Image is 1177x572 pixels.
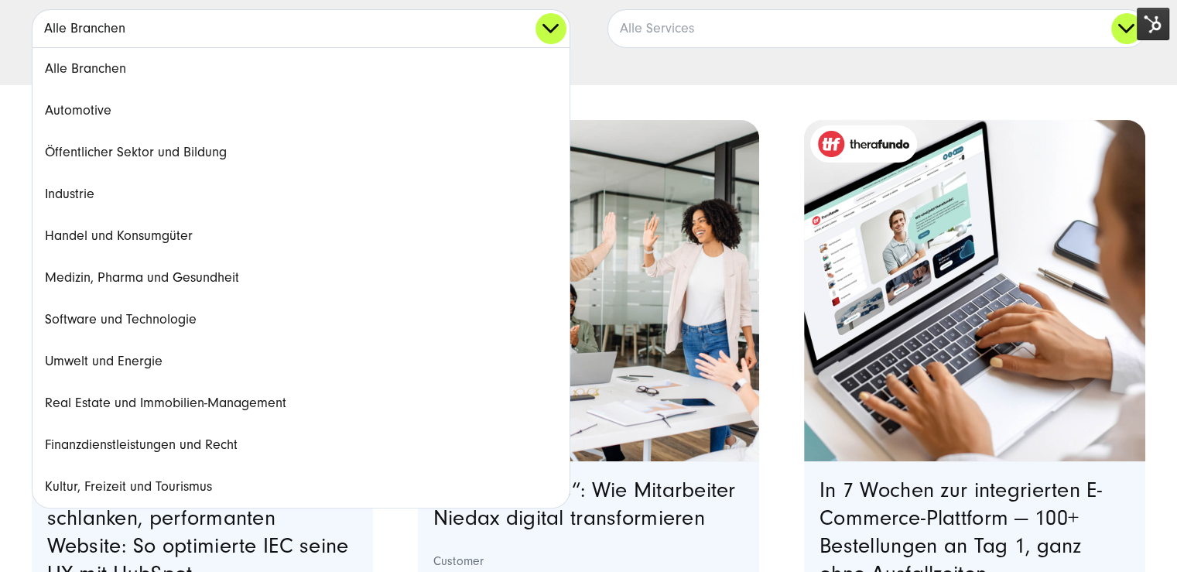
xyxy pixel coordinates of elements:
[1137,8,1169,40] img: HubSpot Tools Menu Toggle
[33,466,570,508] a: Kultur, Freizeit und Tourismus
[33,10,570,47] a: Alle Branchen
[433,553,744,569] strong: Customer
[433,478,736,530] a: „Future Heroes“: Wie Mitarbeiter Niedax digital transformieren
[33,132,570,173] a: Öffentlicher Sektor und Bildung
[33,215,570,257] a: Handel und Konsumgüter
[418,120,760,462] a: Featured image: eine Gruppe von Kollegen in einer modernen Büroumgebung, die einen Erfolg feiern....
[608,10,1145,47] a: Alle Services
[33,424,570,466] a: Finanzdienstleistungen und Recht
[33,257,570,299] a: Medizin, Pharma und Gesundheit
[418,120,760,462] img: eine Gruppe von Kollegen in einer modernen Büroumgebung, die einen Erfolg feiern. Ein Mann gibt e...
[33,299,570,341] a: Software und Technologie
[33,382,570,424] a: Real Estate und Immobilien-Management
[33,173,570,215] a: Industrie
[818,131,909,157] img: therafundo_10-2024_logo_2c
[804,120,1146,462] a: Featured image: - Read full post: In 7 Wochen zur integrierten E-Commerce-Plattform | therafundo ...
[33,341,570,382] a: Umwelt und Energie
[33,48,570,90] a: Alle Branchen
[33,90,570,132] a: Automotive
